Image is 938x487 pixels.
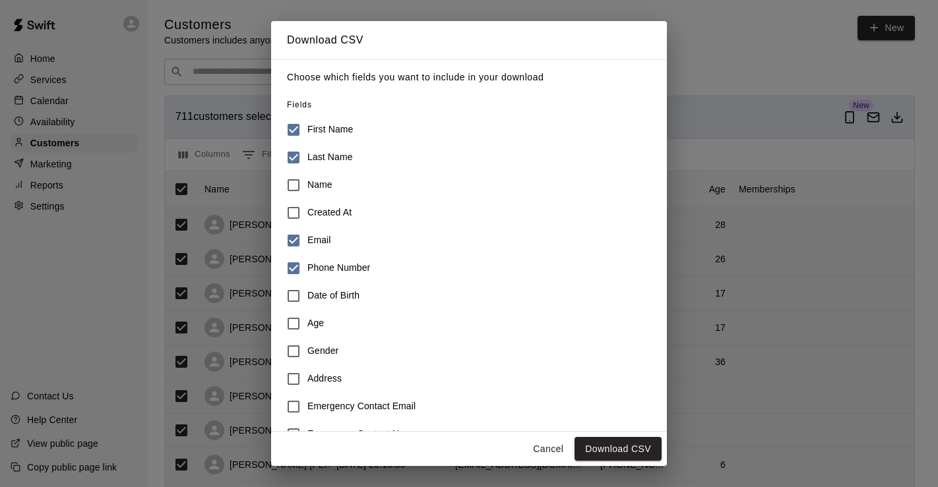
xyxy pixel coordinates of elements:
[307,289,360,303] h6: Date of Birth
[287,100,312,109] span: Fields
[307,123,353,137] h6: First Name
[527,437,569,461] button: Cancel
[271,21,667,59] h2: Download CSV
[287,71,651,84] p: Choose which fields you want to include in your download
[307,316,324,331] h6: Age
[307,150,353,165] h6: Last Name
[307,261,370,275] h6: Phone Number
[307,344,338,358] h6: Gender
[307,178,332,192] h6: Name
[307,206,352,220] h6: Created At
[575,437,662,461] button: Download CSV
[307,399,416,414] h6: Emergency Contact Email
[307,427,417,442] h6: Emergency Contact Name
[307,372,342,386] h6: Address
[307,233,331,248] h6: Email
